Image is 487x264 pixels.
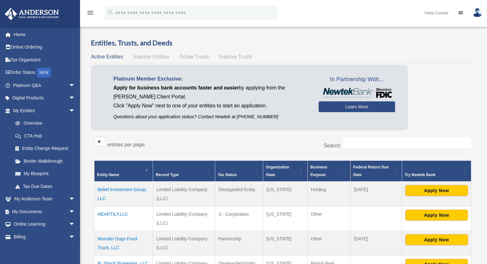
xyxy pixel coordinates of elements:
span: Record Type [156,173,179,177]
td: Limited Liability Company (LLC) [153,206,215,231]
th: Try Newtek Bank : Activate to sort [402,160,471,182]
th: Tax Status: Activate to sort [215,160,263,182]
div: Try Newtek Bank [405,171,461,179]
td: [DATE] [351,182,402,206]
i: menu [86,9,94,17]
td: [DATE] [351,231,402,255]
a: Platinum Q&Aarrow_drop_down [4,79,85,92]
a: Binder Walkthrough [9,155,82,167]
span: Active Entities [91,54,123,59]
a: Tax Due Dates [9,180,82,193]
span: arrow_drop_down [69,218,82,231]
button: Apply Now [405,234,468,245]
span: arrow_drop_down [69,104,82,117]
a: menu [86,11,94,17]
th: Business Purpose: Activate to sort [307,160,350,182]
span: Inactive Entities [134,54,169,59]
a: Home [4,28,85,41]
a: Entity Change Request [9,142,82,155]
a: My Blueprint [9,167,82,180]
a: Billingarrow_drop_down [4,230,85,243]
a: Tax Organizers [4,53,85,66]
img: User Pic [473,8,482,17]
th: Record Type: Activate to sort [153,160,215,182]
label: Search: [324,143,341,148]
a: My Documentsarrow_drop_down [4,205,85,218]
h3: Entities, Trusts, and Deeds [91,38,475,48]
p: Questions about your application status? Contact Newtek at [PHONE_NUMBER] [113,113,309,121]
td: [US_STATE] [263,182,308,206]
span: arrow_drop_down [69,193,82,206]
td: HEARTILY,LLC [94,206,153,231]
a: Learn More [319,101,395,112]
td: [US_STATE] [263,231,308,255]
a: CTA Hub [9,129,82,142]
span: Business Purpose [310,165,327,177]
td: Limited Liability Company (LLC) [153,182,215,206]
span: Entity Name [97,173,119,177]
a: My Entitiesarrow_drop_down [4,104,82,117]
p: Click "Apply Now" next to one of your entities to start an application. [113,101,309,110]
td: Disregarded Entity [215,182,263,206]
td: Other [307,231,350,255]
span: Federal Return Due Date [353,165,389,177]
th: Entity Name: Activate to invert sorting [94,160,153,182]
td: S - Corporation [215,206,263,231]
a: Order StatusNEW [4,66,85,79]
td: [US_STATE] [263,206,308,231]
a: Overview [9,117,78,130]
th: Organization State: Activate to sort [263,160,308,182]
td: Holding [307,182,350,206]
button: Apply Now [405,185,468,196]
a: My Anderson Teamarrow_drop_down [4,193,85,206]
td: Monster Dogs Food Truck, LLC [94,231,153,255]
img: Anderson Advisors Platinum Portal [3,8,61,20]
span: arrow_drop_down [69,230,82,244]
td: Other [307,206,350,231]
span: Active Trusts [180,54,209,59]
td: Partnership [215,231,263,255]
span: arrow_drop_down [69,79,82,92]
td: Limited Liability Company (LLC) [153,231,215,255]
img: NewtekBankLogoSM.png [322,88,392,98]
span: arrow_drop_down [69,92,82,105]
a: Online Learningarrow_drop_down [4,218,85,231]
span: In Partnership With... [319,74,395,85]
button: Apply Now [405,210,468,221]
a: Digital Productsarrow_drop_down [4,92,85,105]
div: NEW [37,68,51,77]
th: Federal Return Due Date: Activate to sort [351,160,402,182]
span: arrow_drop_down [69,205,82,218]
a: Online Ordering [4,41,85,54]
td: Belief Investment Group, LLC [94,182,153,206]
p: by applying from the [PERSON_NAME] Client Portal. [113,83,309,101]
span: Inactive Trusts [219,54,252,59]
span: Organization State [266,165,289,177]
span: Tax Status [218,173,237,177]
label: entries per page [108,142,145,147]
p: Platinum Member Exclusive: [113,74,309,83]
i: search [107,9,114,16]
span: Apply for business bank accounts faster and easier [113,85,239,90]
